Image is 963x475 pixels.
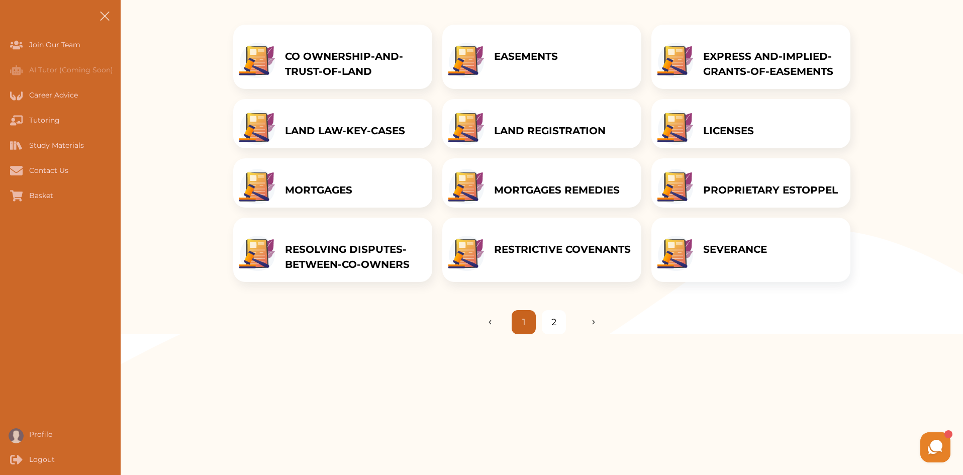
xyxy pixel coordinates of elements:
p: EASEMENTS [494,49,558,64]
p: RESTRICTIVE COVENANTS [494,242,631,257]
p: LAND LAW-KEY-CASES [285,123,405,138]
iframe: HelpCrunch [722,430,953,465]
p: MORTGAGES [285,182,352,198]
a: Page 1 is your current page [512,310,536,334]
p: MORTGAGES REMEDIES [494,182,620,198]
a: Page 2 [551,316,556,329]
p: EXPRESS AND-IMPLIED-GRANTS-OF-EASEMENTS [703,49,840,79]
img: arrow [489,320,512,325]
img: User profile [9,428,24,443]
a: Previous page [489,320,512,325]
a: Next page [572,320,595,325]
ul: Pagination [489,310,595,334]
img: arrow [572,320,595,325]
p: SEVERANCE [703,242,767,257]
p: CO OWNERSHIP-AND-TRUST-OF-LAND [285,49,422,79]
p: LICENSES [703,123,754,138]
p: LAND REGISTRATION [494,123,606,138]
p: PROPRIETARY ESTOPPEL [703,182,838,198]
p: RESOLVING DISPUTES-BETWEEN-CO-OWNERS [285,242,422,272]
